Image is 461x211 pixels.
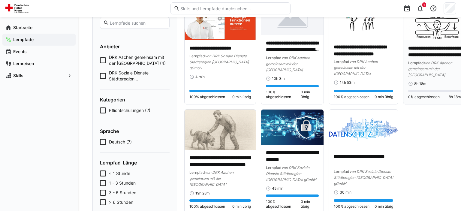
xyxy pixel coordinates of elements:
[334,169,393,186] span: von DRK Soziale Dienste Städteregion [GEOGRAPHIC_DATA] gGmbH
[334,59,349,64] span: Lernpfad
[109,180,136,186] span: 1 - 3 Stunden
[340,80,354,85] span: 14h 53m
[189,170,234,187] span: von DRK Aachen gemeinsam mit der [GEOGRAPHIC_DATA]
[189,54,205,58] span: Lernpfad
[100,97,170,103] h4: Kategorien
[414,81,426,86] span: 8h 18m
[375,95,393,99] span: 0 min übrig
[195,74,205,79] span: 4 min
[195,191,209,196] span: 19h 28m
[109,170,130,176] span: < 1 Stunde
[109,199,133,205] span: > 6 Stunden
[185,110,256,150] img: image
[266,165,282,170] span: Lernpfad
[423,3,425,7] span: 1
[408,95,440,99] span: 0% abgeschlossen
[301,90,319,99] span: 0 min übrig
[329,110,398,149] img: image
[100,160,170,166] h4: Lernpfad-Länge
[334,59,378,76] span: von DRK Aachen gemeinsam mit der [GEOGRAPHIC_DATA]
[301,199,319,209] span: 0 min übrig
[109,107,150,113] span: Pflichtschulungen (2)
[232,95,251,99] span: 0 min übrig
[266,199,300,209] span: 100% abgeschlossen
[109,54,170,66] span: DRK Aachen gemeinsam mit der [GEOGRAPHIC_DATA] (4)
[109,139,132,145] span: Deutsch (7)
[266,165,316,182] span: von DRK Soziale Dienste Städteregion [GEOGRAPHIC_DATA] gGmbH
[266,90,300,99] span: 100% abgeschlossen
[189,204,225,209] span: 100% abgeschlossen
[266,56,310,72] span: von DRK Aachen gemeinsam mit der [GEOGRAPHIC_DATA]
[261,110,323,145] img: image
[189,95,225,99] span: 100% abgeschlossen
[340,190,351,195] span: 30 min
[334,95,369,99] span: 100% abgeschlossen
[272,76,285,81] span: 10h 3m
[408,61,452,77] span: von DRK Aachen gemeinsam mit der [GEOGRAPHIC_DATA]
[100,44,170,50] h4: Anbieter
[334,204,369,209] span: 100% abgeschlossen
[408,61,424,65] span: Lernpfad
[189,54,249,70] span: von DRK Soziale Dienste Städteregion [GEOGRAPHIC_DATA] gGmbH
[189,170,205,175] span: Lernpfad
[109,20,166,26] input: Lernpfade suchen
[180,6,287,11] input: Skills und Lernpfade durchsuchen…
[109,70,170,82] span: DRK Soziale Dienste Städteregion [GEOGRAPHIC_DATA] gGmbH (3)
[272,186,283,191] span: 45 min
[266,56,282,60] span: Lernpfad
[334,169,349,174] span: Lernpfad
[375,204,393,209] span: 0 min übrig
[232,204,251,209] span: 0 min übrig
[100,128,170,134] h4: Sprache
[109,190,136,196] span: 3 - 6 Stunden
